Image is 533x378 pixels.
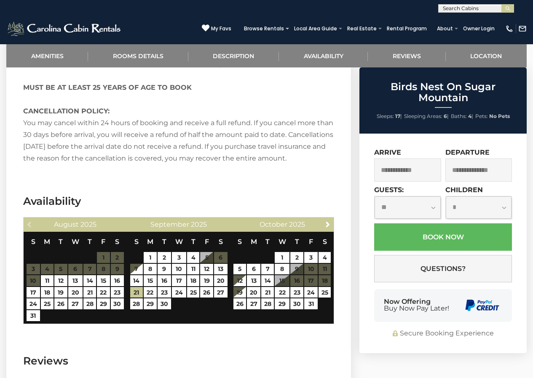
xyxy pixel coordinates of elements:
a: 18 [187,275,199,286]
a: 2 [290,252,304,263]
a: 24 [27,298,40,309]
a: 10 [172,264,187,275]
a: 1 [144,252,157,263]
span: Buy Now Pay Later! [384,305,449,312]
a: 4 [187,252,199,263]
label: Children [445,186,483,194]
a: 29 [275,298,289,309]
a: 16 [111,275,124,286]
a: 9 [158,264,171,275]
span: Wednesday [279,238,286,246]
li: | [451,111,473,122]
button: Book Now [374,223,512,251]
a: 20 [247,287,260,298]
a: 15 [97,275,110,286]
a: 22 [275,287,289,298]
a: Next [322,219,333,229]
span: Friday [309,238,313,246]
img: mail-regular-white.png [518,24,527,33]
div: Secure Booking Experience [374,329,512,338]
img: White-1-2.png [6,20,123,37]
a: 28 [83,298,96,309]
a: 12 [54,275,67,286]
span: Baths: [451,113,467,119]
span: October [260,220,287,228]
a: 22 [97,287,110,298]
label: Arrive [374,148,401,156]
a: Reviews [368,44,445,67]
a: 21 [130,287,143,298]
a: 15 [144,275,157,286]
a: Real Estate [343,23,381,35]
a: 3 [304,252,318,263]
span: Monday [251,238,257,246]
strong: 17 [395,113,400,119]
span: Sleeping Areas: [404,113,442,119]
a: 19 [200,275,213,286]
a: 8 [144,264,157,275]
a: 28 [130,298,143,309]
span: Monday [44,238,50,246]
span: Sunday [134,238,139,246]
a: 8 [275,264,289,275]
span: Sleeps: [377,113,394,119]
a: Rooms Details [88,44,188,67]
a: 26 [233,298,246,309]
span: Tuesday [59,238,63,246]
button: Questions? [374,255,512,282]
span: Tuesday [162,238,166,246]
a: 24 [172,287,187,298]
a: 11 [187,264,199,275]
a: 20 [68,287,83,298]
h3: Availability [23,194,334,209]
a: 31 [304,298,318,309]
span: 2025 [289,220,305,228]
a: 7 [261,264,274,275]
a: 30 [111,298,124,309]
span: Wednesday [175,238,183,246]
span: Monday [147,238,153,246]
a: 22 [144,287,157,298]
a: 4 [319,252,331,263]
a: Owner Login [459,23,499,35]
a: 21 [83,287,96,298]
a: 13 [247,275,260,286]
span: Thursday [88,238,92,246]
a: 14 [261,275,274,286]
h3: Reviews [23,354,334,368]
a: 7 [130,264,143,275]
a: 31 [27,310,40,321]
a: 18 [41,287,54,298]
a: 23 [290,287,304,298]
a: 26 [54,298,67,309]
a: 27 [214,287,228,298]
div: Now Offering [384,298,449,312]
span: Saturday [115,238,119,246]
span: 2025 [191,220,207,228]
span: Friday [205,238,209,246]
li: | [404,111,449,122]
span: Saturday [219,238,223,246]
a: Browse Rentals [240,23,288,35]
a: 20 [214,275,228,286]
a: Availability [279,44,368,67]
span: Saturday [323,238,327,246]
a: 25 [187,287,199,298]
strong: No Pets [489,113,510,119]
a: About [433,23,457,35]
strong: 6 [444,113,447,119]
span: Thursday [191,238,196,246]
a: My Favs [202,24,231,33]
span: 2025 [80,220,96,228]
span: Sunday [31,238,35,246]
a: 27 [68,298,83,309]
span: August [54,220,79,228]
a: 12 [200,264,213,275]
label: Guests: [374,186,404,194]
a: 17 [172,275,187,286]
a: Rental Program [383,23,431,35]
a: Local Area Guide [290,23,341,35]
a: 30 [290,298,304,309]
span: My Favs [211,25,231,32]
span: Sunday [238,238,242,246]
